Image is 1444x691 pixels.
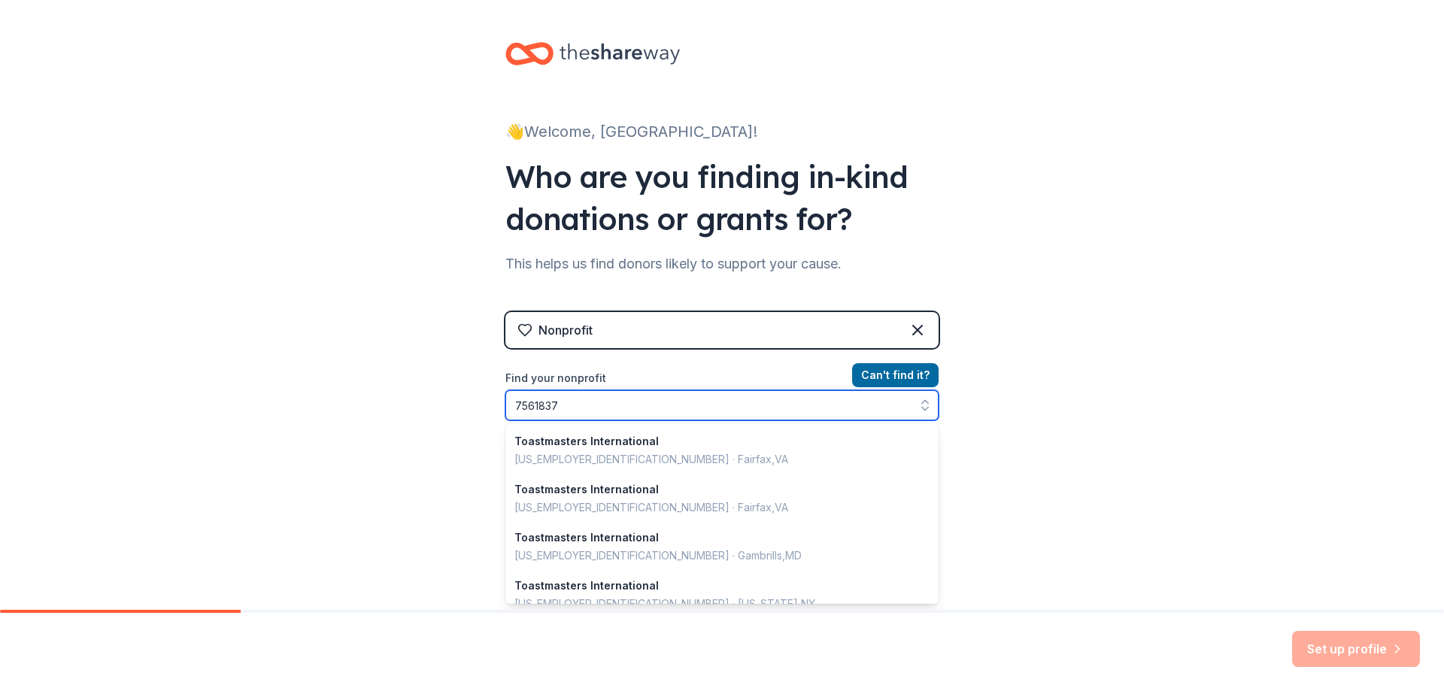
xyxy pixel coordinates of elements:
[514,529,912,547] div: Toastmasters International
[514,432,912,450] div: Toastmasters International
[514,577,912,595] div: Toastmasters International
[514,547,912,565] div: [US_EMPLOYER_IDENTIFICATION_NUMBER] · Gambrills , MD
[514,499,912,517] div: [US_EMPLOYER_IDENTIFICATION_NUMBER] · Fairfax , VA
[514,595,912,613] div: [US_EMPLOYER_IDENTIFICATION_NUMBER] · [US_STATE] , NY
[514,450,912,468] div: [US_EMPLOYER_IDENTIFICATION_NUMBER] · Fairfax , VA
[505,390,939,420] input: Search by name, EIN, or city
[514,480,912,499] div: Toastmasters International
